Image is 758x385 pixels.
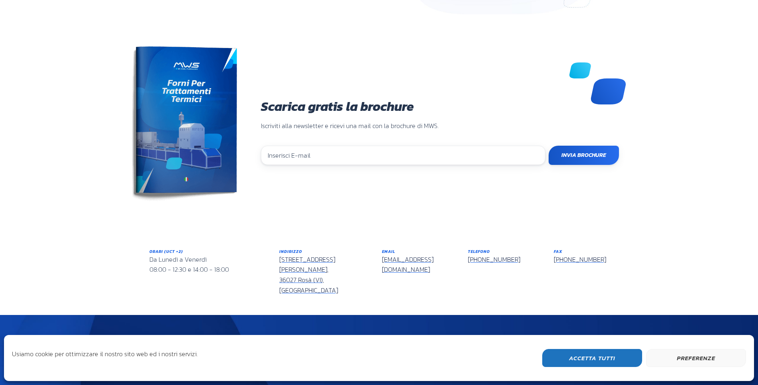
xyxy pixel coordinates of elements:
[554,255,606,264] a: [PHONE_NUMBER]
[542,349,642,367] button: Accetta Tutti
[261,100,619,113] h3: Scarica gratis la brochure
[549,146,619,165] input: Invia Brochure
[279,249,370,255] h6: Indirizzo
[569,62,626,104] img: mws decorazioni
[261,146,545,165] input: Inserisci E-mail
[149,249,268,255] h6: Orari (UCT +2)
[382,249,456,255] h6: Email
[149,255,229,275] span: Da Lunedì a Venerdì 08:00 - 12:30 e 14:00 - 18:00
[382,255,434,275] a: [EMAIL_ADDRESS][DOMAIN_NAME]
[261,121,619,131] p: Iscriviti alla newsletter e ricevi una mail con la brochure di MWS.
[468,255,520,264] a: [PHONE_NUMBER]
[279,255,338,295] a: [STREET_ADDRESS][PERSON_NAME],36027 Rosà (VI), [GEOGRAPHIC_DATA]
[468,249,542,255] h6: Telefono
[646,349,746,367] button: Preferenze
[12,349,198,365] div: Usiamo cookie per ottimizzare il nostro sito web ed i nostri servizi.
[554,249,609,255] h6: Fax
